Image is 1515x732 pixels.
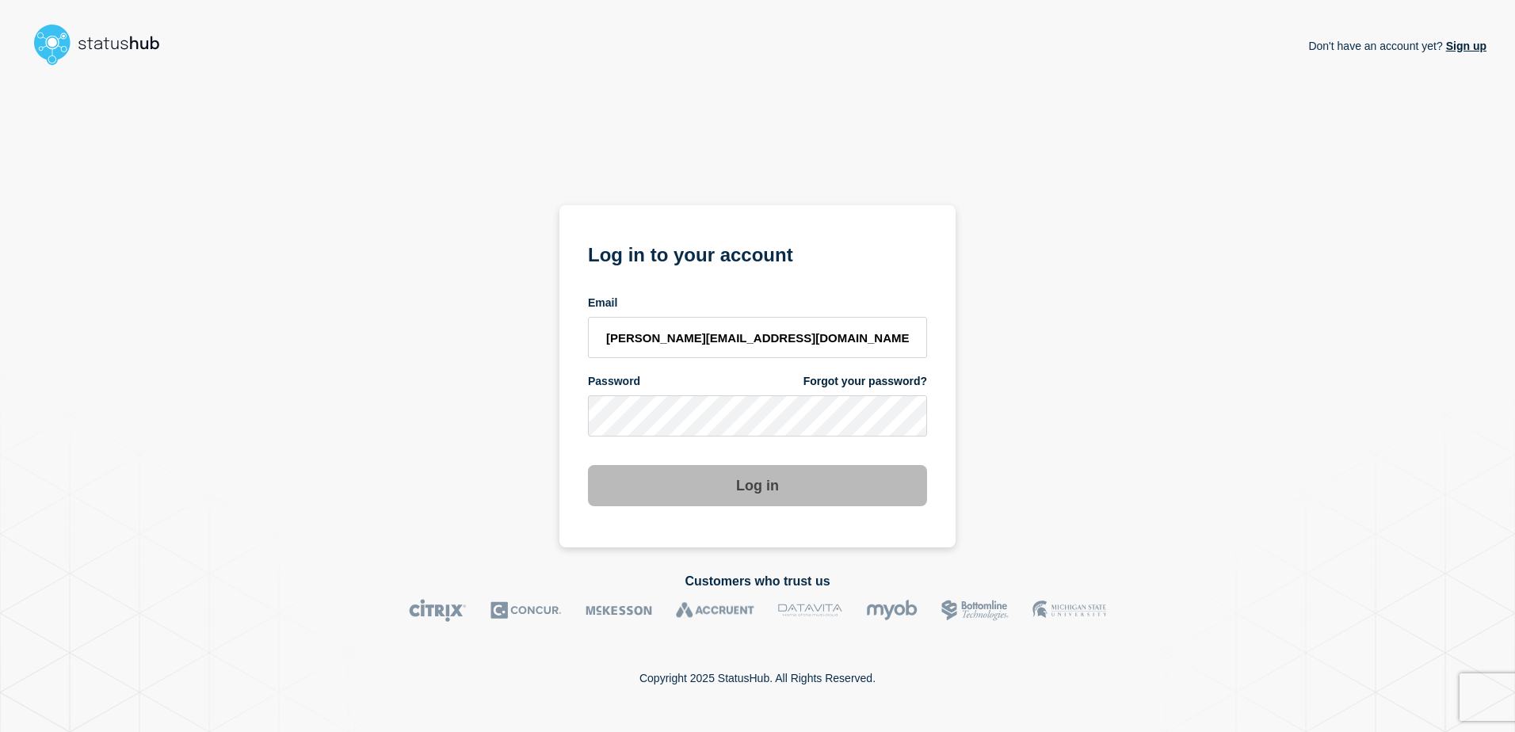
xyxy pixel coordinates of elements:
[803,374,927,389] a: Forgot your password?
[586,599,652,622] img: McKesson logo
[866,599,918,622] img: myob logo
[1443,40,1486,52] a: Sign up
[1308,27,1486,65] p: Don't have an account yet?
[588,317,927,358] input: email input
[941,599,1009,622] img: Bottomline logo
[588,238,927,268] h1: Log in to your account
[29,19,179,70] img: StatusHub logo
[409,599,467,622] img: Citrix logo
[588,465,927,506] button: Log in
[639,672,876,684] p: Copyright 2025 StatusHub. All Rights Reserved.
[490,599,562,622] img: Concur logo
[29,574,1486,589] h2: Customers who trust us
[588,374,640,389] span: Password
[676,599,754,622] img: Accruent logo
[778,599,842,622] img: DataVita logo
[588,395,927,437] input: password input
[1032,599,1106,622] img: MSU logo
[588,295,617,311] span: Email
